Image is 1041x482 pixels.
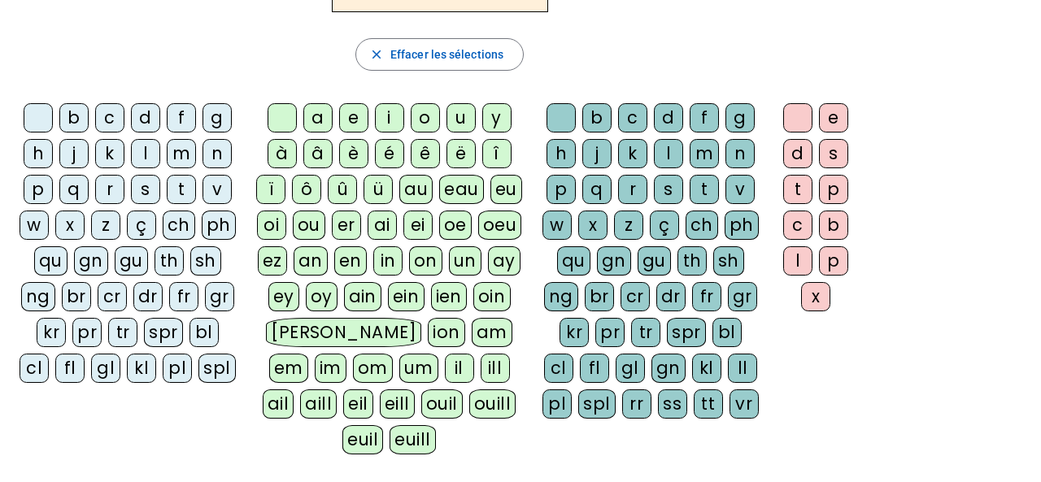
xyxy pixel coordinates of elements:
div: br [585,282,614,311]
div: z [614,211,643,240]
div: s [819,139,848,168]
div: rr [622,389,651,419]
div: u [446,103,476,132]
div: d [783,139,812,168]
div: oy [306,282,338,311]
div: p [24,175,53,204]
div: oe [439,211,472,240]
div: x [578,211,608,240]
div: k [95,139,124,168]
div: dr [133,282,163,311]
div: pl [163,354,192,383]
div: h [24,139,53,168]
div: s [654,175,683,204]
div: m [690,139,719,168]
span: Effacer les sélections [390,45,503,64]
div: b [59,103,89,132]
div: sh [713,246,744,276]
div: q [59,175,89,204]
div: h [547,139,576,168]
div: qu [557,246,590,276]
div: spr [144,318,183,347]
div: j [59,139,89,168]
div: é [375,139,404,168]
div: aill [300,389,337,419]
div: j [582,139,612,168]
div: w [20,211,49,240]
div: p [547,175,576,204]
div: kr [560,318,589,347]
div: d [131,103,160,132]
div: v [725,175,755,204]
div: e [819,103,848,132]
div: em [269,354,308,383]
div: w [542,211,572,240]
div: ouil [421,389,463,419]
div: tr [631,318,660,347]
div: ez [258,246,287,276]
div: ien [431,282,468,311]
div: m [167,139,196,168]
div: fl [580,354,609,383]
div: g [203,103,232,132]
div: t [783,175,812,204]
div: ss [658,389,687,419]
div: ay [488,246,520,276]
div: ng [544,282,578,311]
div: r [618,175,647,204]
div: euil [342,425,383,454]
div: s [131,175,160,204]
div: cr [98,282,127,311]
div: qu [34,246,68,276]
div: f [690,103,719,132]
div: ng [21,282,55,311]
div: l [783,246,812,276]
div: gl [91,354,120,383]
div: sh [190,246,221,276]
div: spr [667,318,706,347]
div: ê [411,139,440,168]
div: n [203,139,232,168]
div: k [618,139,647,168]
div: v [203,175,232,204]
div: â [303,139,333,168]
div: au [399,175,433,204]
div: gn [651,354,686,383]
div: ou [293,211,325,240]
div: in [373,246,403,276]
div: gn [597,246,631,276]
div: b [819,211,848,240]
div: i [375,103,404,132]
div: euill [390,425,435,454]
div: o [411,103,440,132]
div: en [334,246,367,276]
div: d [654,103,683,132]
div: gl [616,354,645,383]
div: x [55,211,85,240]
div: ill [481,354,510,383]
div: gu [638,246,671,276]
button: Effacer les sélections [355,38,524,71]
div: c [618,103,647,132]
div: l [131,139,160,168]
div: c [783,211,812,240]
div: oeu [478,211,522,240]
div: î [482,139,512,168]
div: spl [198,354,236,383]
div: pl [542,389,572,419]
div: ion [428,318,465,347]
div: vr [730,389,759,419]
div: è [339,139,368,168]
div: ç [127,211,156,240]
div: ï [256,175,285,204]
div: ey [268,282,299,311]
div: br [62,282,91,311]
div: fr [169,282,198,311]
div: bl [189,318,219,347]
div: n [725,139,755,168]
div: gr [205,282,234,311]
div: er [332,211,361,240]
div: cr [621,282,650,311]
div: fr [692,282,721,311]
div: [PERSON_NAME] [266,318,421,347]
